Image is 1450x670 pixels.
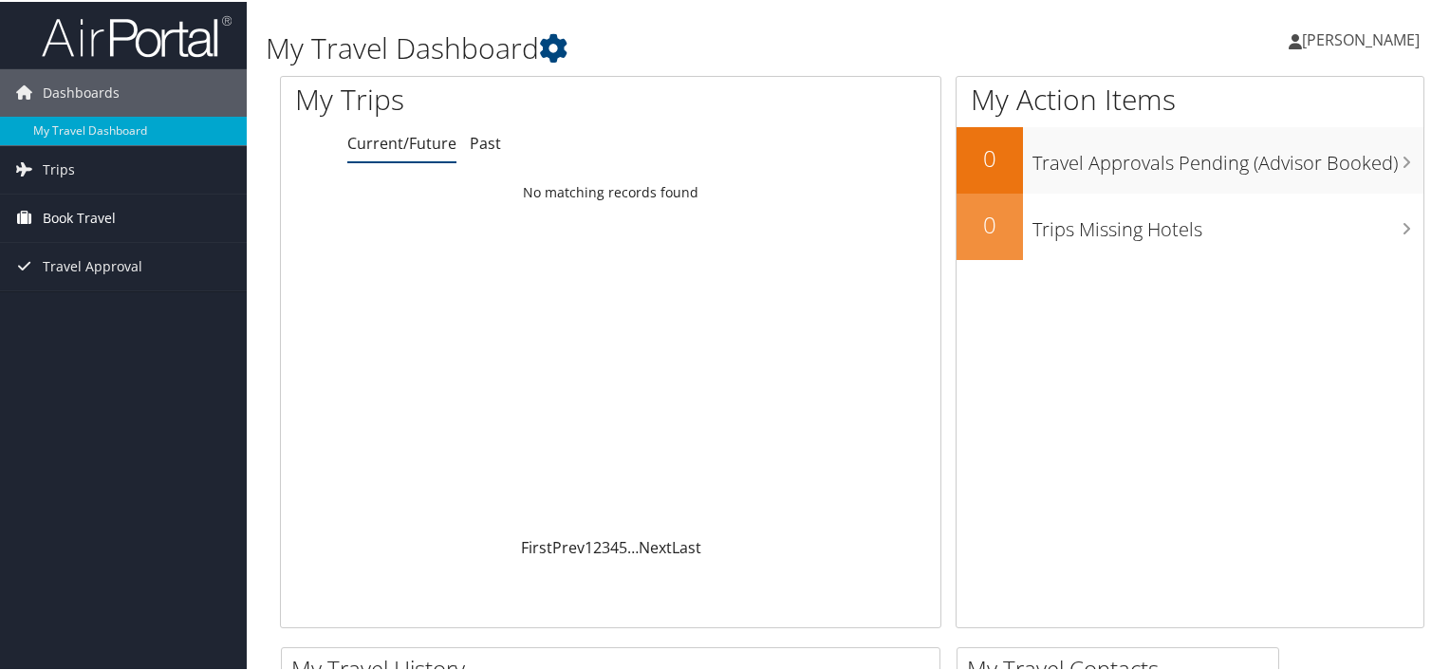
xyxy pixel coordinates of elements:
span: [PERSON_NAME] [1302,28,1420,48]
span: Trips [43,144,75,192]
a: 0Travel Approvals Pending (Advisor Booked) [957,125,1423,192]
a: 2 [593,535,602,556]
span: … [627,535,639,556]
a: Last [672,535,701,556]
a: 4 [610,535,619,556]
a: 5 [619,535,627,556]
h1: My Trips [295,78,652,118]
a: Past [470,131,501,152]
td: No matching records found [281,174,940,208]
h2: 0 [957,140,1023,173]
h2: 0 [957,207,1023,239]
h3: Trips Missing Hotels [1032,205,1423,241]
span: Book Travel [43,193,116,240]
a: Current/Future [347,131,456,152]
a: Prev [552,535,585,556]
a: Next [639,535,672,556]
img: airportal-logo.png [42,12,232,57]
a: First [521,535,552,556]
a: 0Trips Missing Hotels [957,192,1423,258]
span: Dashboards [43,67,120,115]
h1: My Travel Dashboard [266,27,1048,66]
h1: My Action Items [957,78,1423,118]
a: 1 [585,535,593,556]
a: 3 [602,535,610,556]
h3: Travel Approvals Pending (Advisor Booked) [1032,139,1423,175]
a: [PERSON_NAME] [1289,9,1439,66]
span: Travel Approval [43,241,142,288]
